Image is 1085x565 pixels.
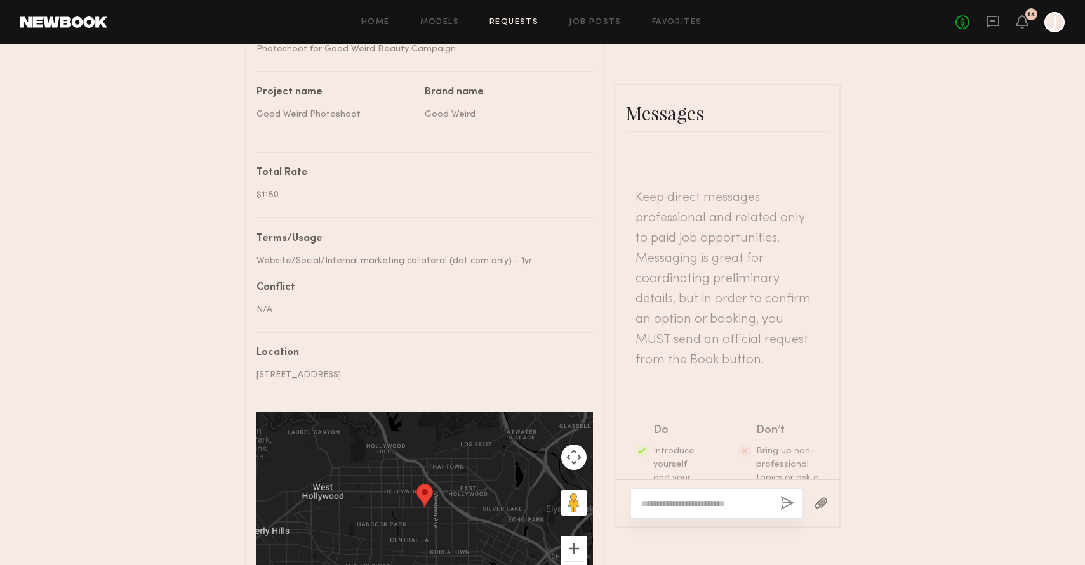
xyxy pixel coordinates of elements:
[652,18,702,27] a: Favorites
[653,422,703,439] div: Do
[256,303,583,316] div: N/A
[256,234,583,244] div: Terms/Usage
[425,88,583,98] div: Brand name
[425,108,583,121] div: Good Weird
[256,108,415,121] div: Good Weird Photoshoot
[569,18,622,27] a: Job Posts
[1044,12,1065,32] a: J
[420,18,459,27] a: Models
[361,18,390,27] a: Home
[256,283,583,293] div: Conflict
[256,168,583,178] div: Total Rate
[636,188,819,370] header: Keep direct messages professional and related only to paid job opportunities. Messaging is great ...
[256,254,583,268] div: Website/Social/Internal marketing collateral (dot com only) - 1yr
[256,188,583,202] div: $1180
[256,368,583,382] div: [STREET_ADDRESS]
[1027,11,1035,18] div: 14
[561,445,587,470] button: Map camera controls
[756,422,826,439] div: Don’t
[489,18,538,27] a: Requests
[561,490,587,516] button: Drag Pegman onto the map to open Street View
[561,536,587,561] button: Zoom in
[756,447,819,509] span: Bring up non-professional topics or ask a model to work for free/trade.
[256,348,583,358] div: Location
[625,100,829,126] div: Messages
[256,42,583,56] div: Photoshoot for Good Weird Beauty Campaign
[653,447,695,495] span: Introduce yourself and your project.
[256,88,415,98] div: Project name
